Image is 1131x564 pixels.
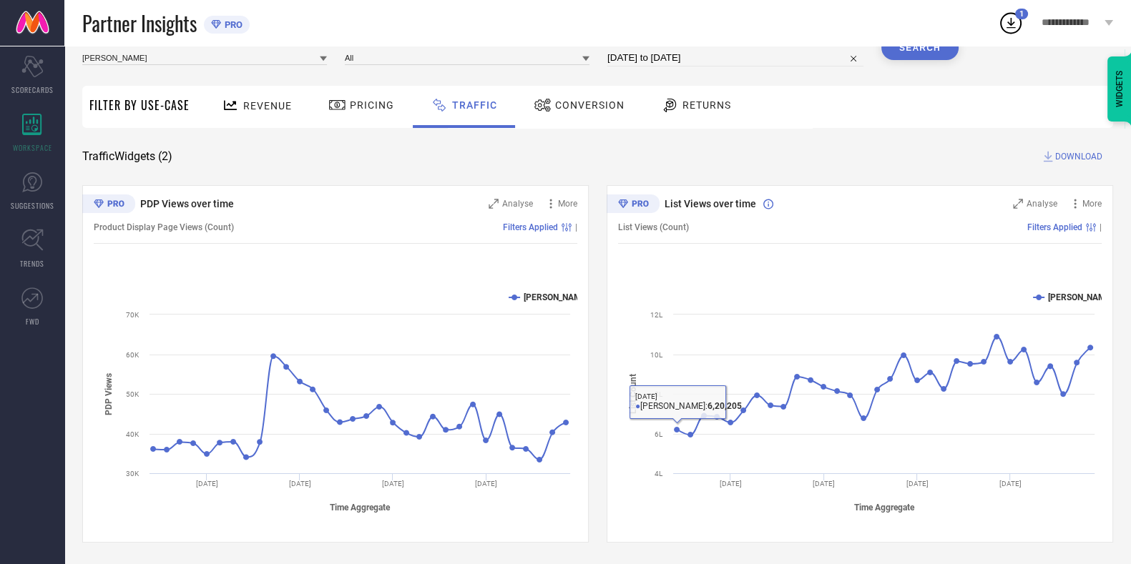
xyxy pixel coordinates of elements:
[906,480,929,488] text: [DATE]
[82,149,172,164] span: Traffic Widgets ( 2 )
[720,480,742,488] text: [DATE]
[20,258,44,269] span: TRENDS
[854,502,915,512] tspan: Time Aggregate
[82,9,197,38] span: Partner Insights
[489,199,499,209] svg: Zoom
[503,222,558,232] span: Filters Applied
[330,502,391,512] tspan: Time Aggregate
[655,470,663,478] text: 4L
[126,390,139,398] text: 50K
[558,199,577,209] span: More
[998,10,1024,36] div: Open download list
[502,199,533,209] span: Analyse
[607,49,863,66] input: Select time period
[682,99,731,111] span: Returns
[350,99,394,111] span: Pricing
[665,198,756,209] span: List Views over time
[196,480,218,488] text: [DATE]
[813,480,835,488] text: [DATE]
[126,470,139,478] text: 30K
[126,351,139,359] text: 60K
[881,36,959,60] button: Search
[221,19,243,30] span: PRO
[243,100,292,112] span: Revenue
[618,222,689,232] span: List Views (Count)
[382,480,404,488] text: [DATE]
[26,316,39,327] span: FWD
[475,480,497,488] text: [DATE]
[650,351,663,359] text: 10L
[140,198,234,209] span: PDP Views over time
[104,372,114,415] tspan: PDP Views
[999,480,1022,488] text: [DATE]
[1019,9,1024,19] span: 1
[82,194,135,216] div: Premium
[126,430,139,438] text: 40K
[575,222,577,232] span: |
[524,292,589,302] text: [PERSON_NAME]
[13,142,52,153] span: WORKSPACE
[94,222,234,232] span: Product Display Page Views (Count)
[1082,199,1102,209] span: More
[607,194,660,216] div: Premium
[1027,222,1082,232] span: Filters Applied
[650,311,663,319] text: 12L
[11,200,54,211] span: SUGGESTIONS
[126,311,139,319] text: 70K
[655,430,663,438] text: 6L
[1027,199,1057,209] span: Analyse
[555,99,625,111] span: Conversion
[289,480,311,488] text: [DATE]
[452,99,497,111] span: Traffic
[1055,149,1102,164] span: DOWNLOAD
[1013,199,1023,209] svg: Zoom
[1048,292,1113,302] text: [PERSON_NAME]
[655,390,663,398] text: 8L
[628,374,638,414] tspan: List Count
[1100,222,1102,232] span: |
[11,84,54,95] span: SCORECARDS
[89,97,190,114] span: Filter By Use-Case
